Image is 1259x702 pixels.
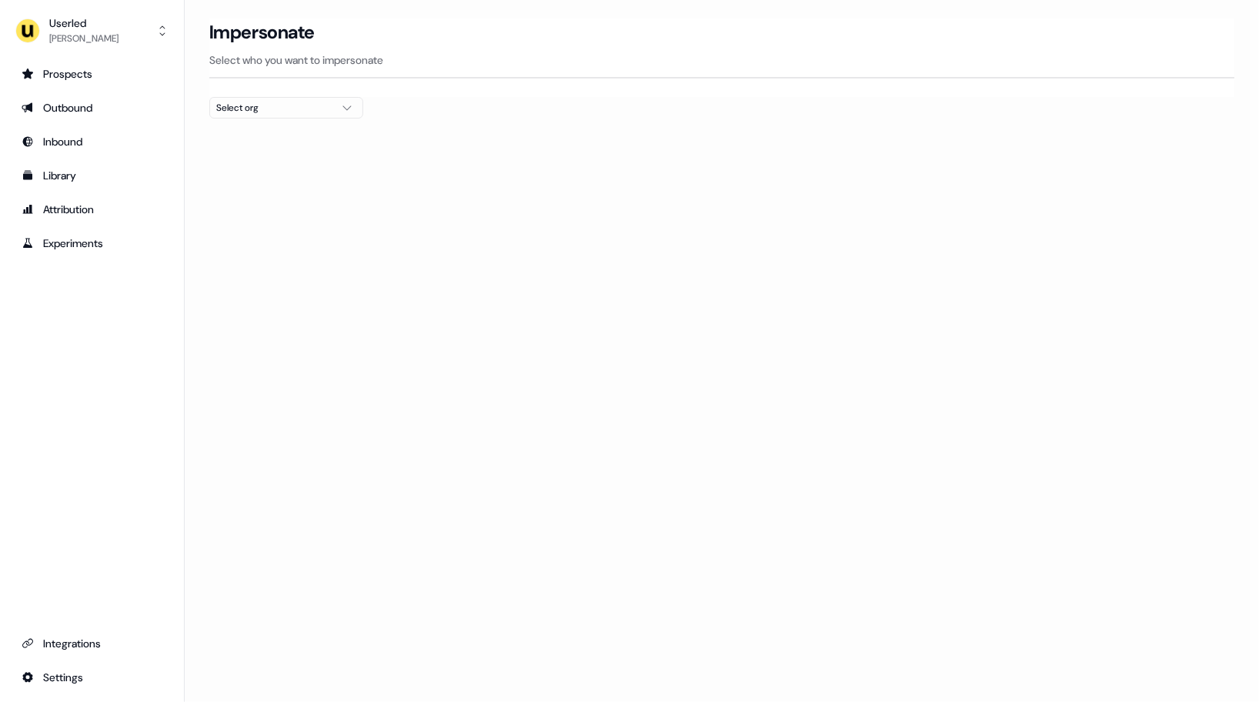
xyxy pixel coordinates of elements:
div: Integrations [22,636,162,651]
a: Go to experiments [12,231,172,256]
a: Go to integrations [12,665,172,690]
div: Select org [216,100,332,115]
div: [PERSON_NAME] [49,31,119,46]
button: Userled[PERSON_NAME] [12,12,172,49]
button: Select org [209,97,363,119]
a: Go to integrations [12,631,172,656]
a: Go to Inbound [12,129,172,154]
a: Go to prospects [12,62,172,86]
div: Prospects [22,66,162,82]
div: Library [22,168,162,183]
a: Go to attribution [12,197,172,222]
p: Select who you want to impersonate [209,52,1234,68]
div: Outbound [22,100,162,115]
div: Inbound [22,134,162,149]
div: Attribution [22,202,162,217]
div: Userled [49,15,119,31]
a: Go to templates [12,163,172,188]
h3: Impersonate [209,21,315,44]
div: Settings [22,670,162,685]
div: Experiments [22,236,162,251]
a: Go to outbound experience [12,95,172,120]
